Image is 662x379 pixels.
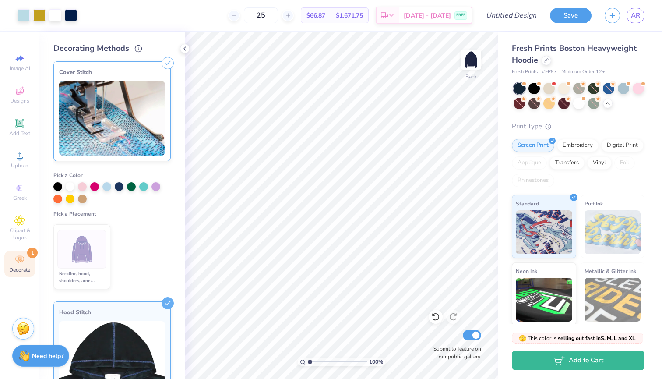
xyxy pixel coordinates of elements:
[53,172,83,179] span: Pick a Color
[512,43,637,65] span: Fresh Prints Boston Heavyweight Hoodie
[585,210,641,254] img: Puff Ink
[585,199,603,208] span: Puff Ink
[631,11,640,21] span: AR
[10,97,29,104] span: Designs
[561,68,605,76] span: Minimum Order: 12 +
[10,65,30,72] span: Image AI
[550,8,592,23] button: Save
[627,8,644,23] a: AR
[244,7,278,23] input: – –
[27,248,38,258] span: 1
[429,345,481,361] label: Submit to feature on our public gallery.
[53,43,171,54] div: Decorating Methods
[549,156,585,170] div: Transfers
[519,334,637,342] span: This color is .
[59,67,165,78] div: Cover Stitch
[558,335,635,342] strong: selling out fast in S, M, L and XL
[516,278,572,322] img: Neon Ink
[614,156,635,170] div: Foil
[456,12,465,18] span: FREE
[9,266,30,273] span: Decorate
[585,278,641,322] img: Metallic & Glitter Ink
[512,121,644,131] div: Print Type
[516,210,572,254] img: Standard
[587,156,612,170] div: Vinyl
[13,195,27,202] span: Greek
[516,199,539,208] span: Standard
[32,352,63,360] strong: Need help?
[585,266,636,276] span: Metallic & Glitter Ink
[512,351,644,370] button: Add to Cart
[59,307,165,318] div: Hood Stitch
[512,139,554,152] div: Screen Print
[4,227,35,241] span: Clipart & logos
[465,73,477,81] div: Back
[53,210,96,217] span: Pick a Placement
[369,358,383,366] span: 100 %
[57,270,106,284] div: Neckline, hood, shoulders, arms, bottom & hoodie pocket
[59,81,165,156] img: Cover Stitch
[306,11,325,20] span: $66.87
[512,156,547,170] div: Applique
[11,162,28,169] span: Upload
[512,68,538,76] span: Fresh Prints
[404,11,451,20] span: [DATE] - [DATE]
[601,139,644,152] div: Digital Print
[462,51,480,68] img: Back
[479,7,543,24] input: Untitled Design
[557,139,599,152] div: Embroidery
[9,130,30,137] span: Add Text
[519,334,526,343] span: 🫣
[542,68,557,76] span: # FP87
[336,11,363,20] span: $1,671.75
[512,174,554,187] div: Rhinestones
[516,266,537,276] span: Neon Ink
[66,233,99,266] img: Neckline, hood, shoulders, arms, bottom & hoodie pocket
